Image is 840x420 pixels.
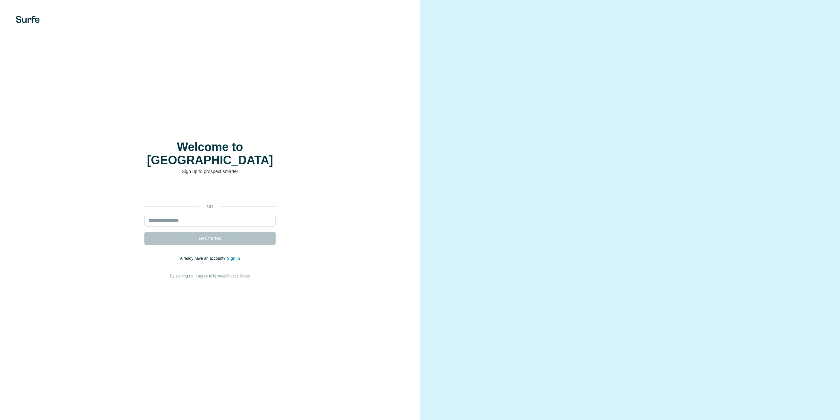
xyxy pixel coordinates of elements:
[16,16,40,23] img: Surfe's logo
[144,168,276,175] p: Sign up to prospect smarter
[170,274,250,278] span: By signing up, I agree to &
[227,256,240,261] a: Sign in
[212,274,223,278] a: Terms
[180,256,227,261] span: Already have an account?
[141,185,279,199] iframe: Knop Inloggen met Google
[144,141,276,167] h1: Welcome to [GEOGRAPHIC_DATA]
[199,204,220,210] p: or
[226,274,250,278] a: Privacy Policy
